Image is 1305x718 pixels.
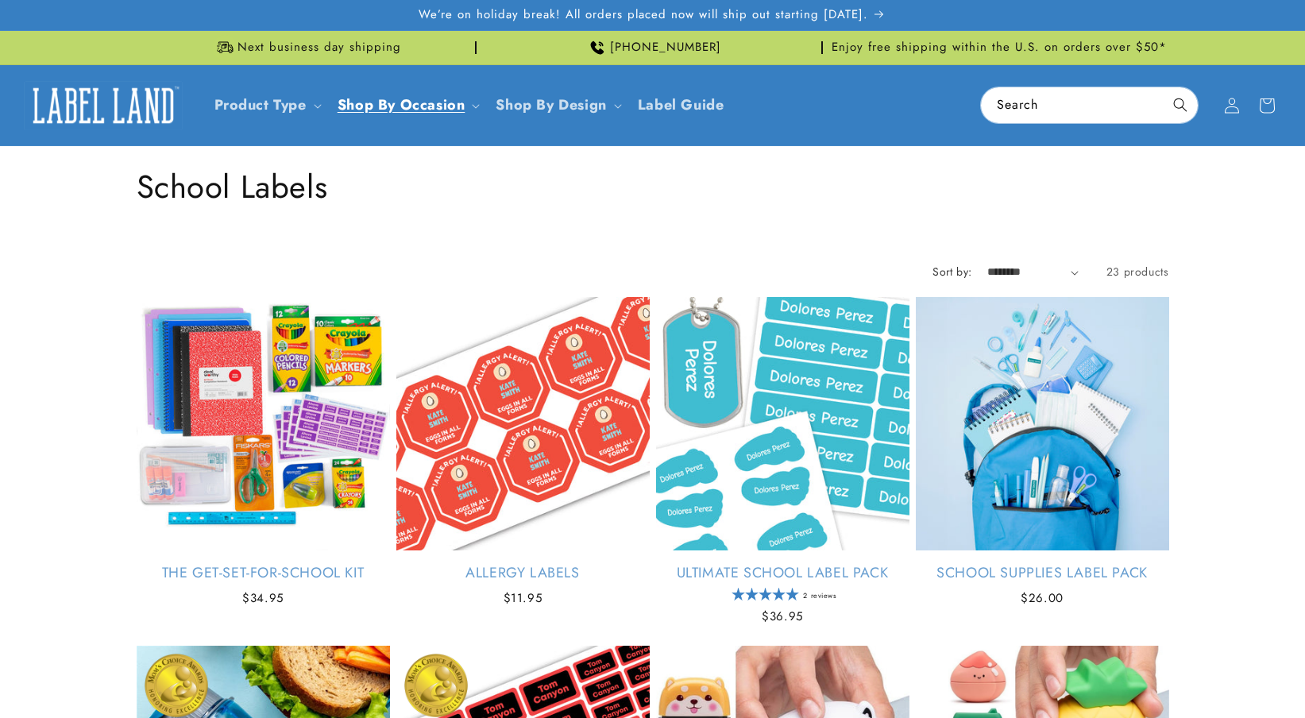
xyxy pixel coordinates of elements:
[419,7,868,23] span: We’re on holiday break! All orders placed now will ship out starting [DATE].
[486,87,627,124] summary: Shop By Design
[656,564,909,582] a: Ultimate School Label Pack
[24,81,183,130] img: Label Land
[137,564,390,582] a: The Get-Set-for-School Kit
[932,264,971,280] label: Sort by:
[496,95,606,115] a: Shop By Design
[1106,264,1169,280] span: 23 products
[338,96,465,114] span: Shop By Occasion
[1163,87,1198,122] button: Search
[237,40,401,56] span: Next business day shipping
[832,40,1167,56] span: Enjoy free shipping within the U.S. on orders over $50*
[205,87,328,124] summary: Product Type
[328,87,487,124] summary: Shop By Occasion
[137,31,477,64] div: Announcement
[396,564,650,582] a: Allergy Labels
[483,31,823,64] div: Announcement
[829,31,1169,64] div: Announcement
[916,564,1169,582] a: School Supplies Label Pack
[628,87,734,124] a: Label Guide
[18,75,189,136] a: Label Land
[214,95,307,115] a: Product Type
[137,166,1169,207] h1: School Labels
[610,40,721,56] span: [PHONE_NUMBER]
[638,96,724,114] span: Label Guide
